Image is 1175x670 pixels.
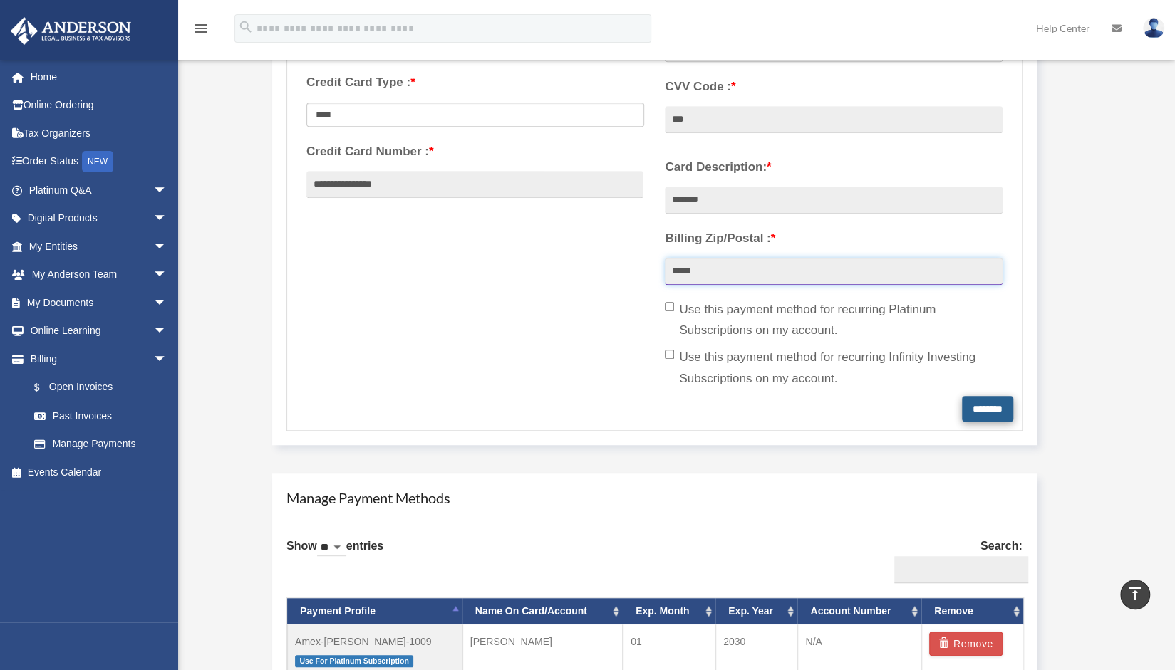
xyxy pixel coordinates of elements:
i: menu [192,20,209,37]
span: arrow_drop_down [153,232,182,261]
label: Search: [889,536,1023,583]
a: Past Invoices [20,402,189,430]
div: NEW [82,151,113,172]
th: Payment Profile: activate to sort column descending [287,598,462,624]
a: My Documentsarrow_drop_down [10,288,189,317]
img: Anderson Advisors Platinum Portal [6,17,135,45]
span: arrow_drop_down [153,288,182,318]
span: arrow_drop_down [153,204,182,234]
th: Exp. Month: activate to sort column ascending [623,598,715,624]
i: vertical_align_top [1127,585,1144,602]
select: Showentries [317,540,346,556]
a: My Entitiesarrow_drop_down [10,232,189,261]
label: Use this payment method for recurring Platinum Subscriptions on my account. [665,299,1002,342]
span: arrow_drop_down [153,317,182,346]
button: Remove [929,632,1003,656]
a: Billingarrow_drop_down [10,345,189,373]
a: Online Ordering [10,91,189,120]
a: Tax Organizers [10,119,189,147]
label: Billing Zip/Postal : [665,228,1002,249]
input: Use this payment method for recurring Platinum Subscriptions on my account. [665,302,674,311]
a: Digital Productsarrow_drop_down [10,204,189,233]
i: search [238,19,254,35]
label: Credit Card Type : [306,72,643,93]
a: menu [192,25,209,37]
a: My Anderson Teamarrow_drop_down [10,261,189,289]
a: Order StatusNEW [10,147,189,177]
input: Search: [894,556,1028,583]
a: Online Learningarrow_drop_down [10,317,189,345]
label: Use this payment method for recurring Infinity Investing Subscriptions on my account. [665,347,1002,389]
label: Show entries [286,536,383,570]
a: Events Calendar [10,458,189,486]
span: arrow_drop_down [153,176,182,205]
img: User Pic [1143,18,1164,38]
h4: Manage Payment Methods [286,488,1023,508]
label: CVV Code : [665,76,1002,98]
input: Use this payment method for recurring Infinity Investing Subscriptions on my account. [665,350,674,359]
th: Name On Card/Account: activate to sort column ascending [462,598,623,624]
a: $Open Invoices [20,373,189,402]
th: Remove: activate to sort column ascending [921,598,1023,624]
th: Exp. Year: activate to sort column ascending [715,598,797,624]
span: $ [42,379,49,397]
th: Account Number: activate to sort column ascending [797,598,921,624]
a: Home [10,63,189,91]
span: arrow_drop_down [153,261,182,290]
a: vertical_align_top [1120,580,1150,609]
span: Use For Platinum Subscription [295,655,413,667]
a: Platinum Q&Aarrow_drop_down [10,176,189,204]
label: Credit Card Number : [306,141,643,162]
span: arrow_drop_down [153,345,182,374]
label: Card Description: [665,157,1002,178]
a: Manage Payments [20,430,182,459]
